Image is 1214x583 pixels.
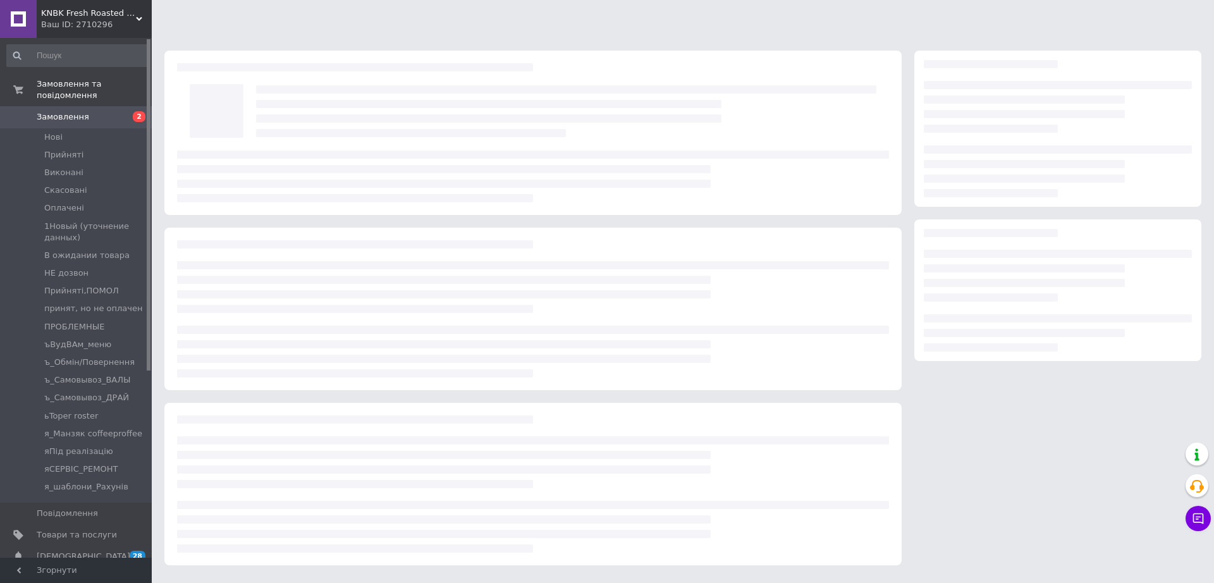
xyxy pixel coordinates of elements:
[44,303,142,314] span: принят, но не оплачен
[37,78,152,101] span: Замовлення та повідомлення
[44,167,83,178] span: Виконані
[44,202,84,214] span: Оплачені
[44,250,130,261] span: В ожидании товара
[44,339,111,350] span: ъВудВАм_меню
[44,410,98,422] span: ьToper roster
[37,508,98,519] span: Повідомлення
[44,357,135,368] span: ъ_Обмін/Повернення
[44,374,131,386] span: ъ_Самовывоз_ВАЛЫ
[37,111,89,123] span: Замовлення
[44,285,119,297] span: Прийняті,ПОМОЛ
[41,8,136,19] span: KNBK Fresh Roasted Coffee & Accessories store
[44,428,142,439] span: я_Манзяк coffeeproffee
[44,463,118,475] span: яСЕРВІС_РЕМОНТ
[44,267,89,279] span: НЕ дозвон
[44,132,63,143] span: Нові
[37,529,117,541] span: Товари та послуги
[44,446,113,457] span: яПід реалізацію
[133,111,145,122] span: 2
[6,44,149,67] input: Пошук
[41,19,152,30] div: Ваш ID: 2710296
[1186,506,1211,531] button: Чат з покупцем
[44,221,148,243] span: 1Новый (уточнение данных)
[44,392,129,403] span: ъ_Самовывоз_ДРАЙ
[44,185,87,196] span: Скасовані
[44,149,83,161] span: Прийняті
[130,551,145,562] span: 28
[44,481,128,493] span: я_шаблони_Рахунів
[44,321,104,333] span: ПРОБЛЕМНЫЕ
[37,551,130,562] span: [DEMOGRAPHIC_DATA]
